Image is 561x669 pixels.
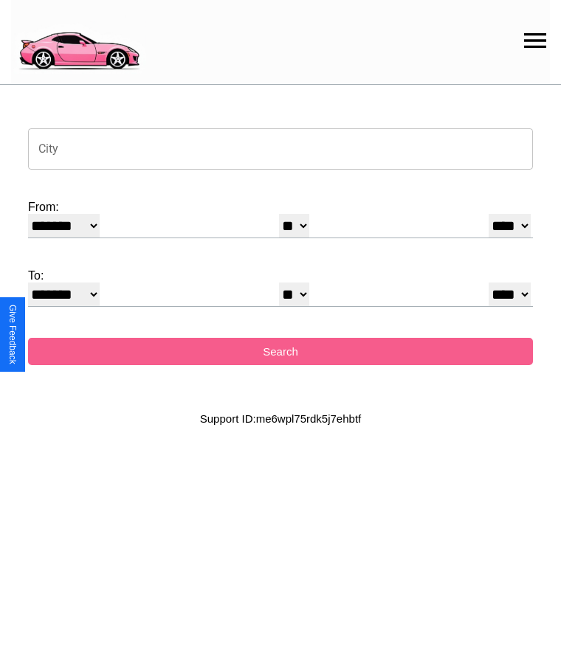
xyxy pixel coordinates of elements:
p: Support ID: me6wpl75rdk5j7ehbtf [200,409,361,429]
button: Search [28,338,533,365]
img: logo [11,7,146,74]
label: To: [28,269,533,282]
label: From: [28,201,533,214]
div: Give Feedback [7,305,18,364]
